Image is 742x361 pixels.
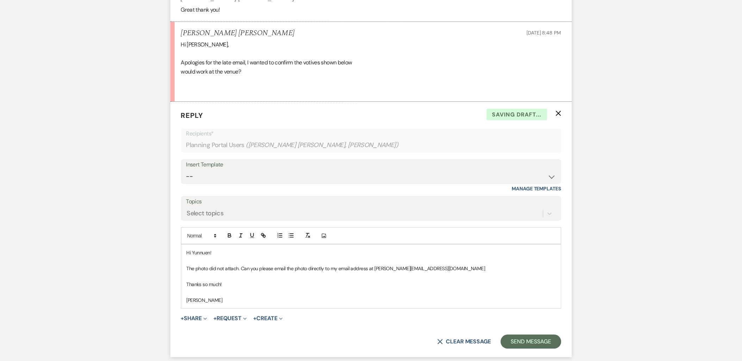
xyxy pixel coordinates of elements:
span: ( [PERSON_NAME] [PERSON_NAME], [PERSON_NAME] ) [246,140,399,150]
p: The photo did not attach. Can you please email the photo directly to my email address at [PERSON_... [187,265,556,272]
div: Planning Portal Users [186,138,556,152]
div: Select topics [187,209,224,218]
div: Hi [PERSON_NAME], Apologies for the late email, I wanted to confirm the votives shown below would... [181,40,561,94]
span: [DATE] 8:48 PM [526,30,561,36]
button: Request [213,316,247,321]
span: Saving draft... [487,109,547,121]
button: Send Message [501,335,561,349]
button: Create [253,316,282,321]
span: Reply [181,111,204,120]
span: + [213,316,217,321]
span: + [253,316,256,321]
p: Recipients* [186,129,556,138]
div: Great thank you! [181,5,561,14]
p: [PERSON_NAME] [187,296,556,304]
label: Topics [186,197,556,207]
p: Thanks so much! [187,280,556,288]
span: + [181,316,184,321]
button: Share [181,316,207,321]
h5: [PERSON_NAME] [PERSON_NAME] [181,29,295,38]
p: Hi Yunnuen! [187,249,556,256]
button: Clear message [437,339,491,344]
a: Manage Templates [512,185,561,192]
div: Insert Template [186,160,556,170]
